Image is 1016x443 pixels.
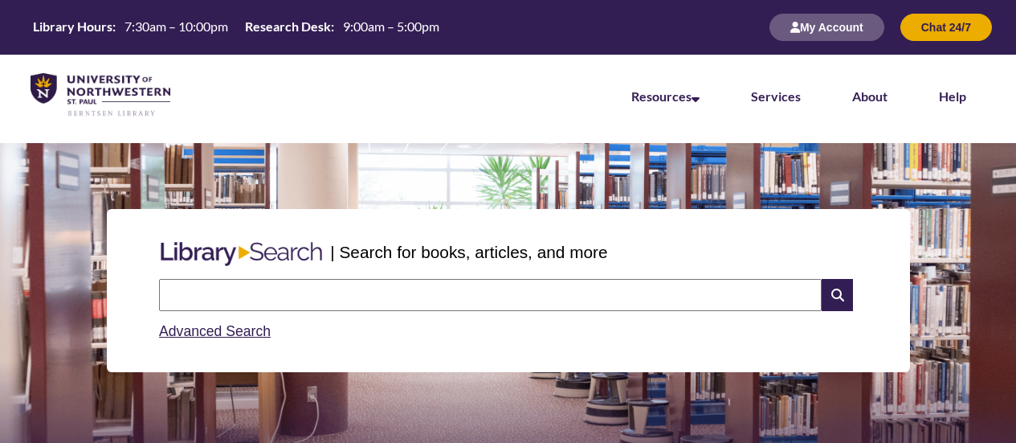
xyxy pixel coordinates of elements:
a: Help [939,88,966,104]
button: My Account [769,14,884,41]
a: Chat 24/7 [900,20,992,34]
a: About [852,88,887,104]
a: Advanced Search [159,323,271,339]
th: Library Hours: [27,18,118,35]
th: Research Desk: [239,18,337,35]
button: Chat 24/7 [900,14,992,41]
i: Search [822,279,852,311]
span: 9:00am – 5:00pm [343,18,439,34]
table: Hours Today [27,18,446,35]
a: Resources [631,88,700,104]
img: UNWSP Library Logo [31,73,170,117]
img: Libary Search [153,236,330,273]
a: My Account [769,20,884,34]
span: 7:30am – 10:00pm [124,18,228,34]
p: | Search for books, articles, and more [330,240,607,265]
a: Services [751,88,801,104]
a: Hours Today [27,18,446,37]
